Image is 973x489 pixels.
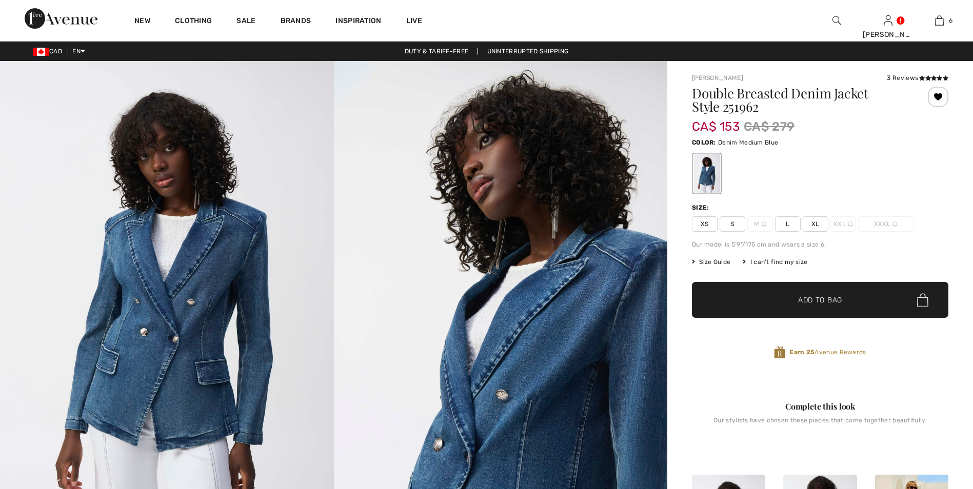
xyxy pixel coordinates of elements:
[935,14,944,27] img: My Bag
[693,154,720,193] div: Denim Medium Blue
[863,29,913,40] div: [PERSON_NAME]
[692,282,948,318] button: Add to Bag
[720,216,745,232] span: S
[335,16,381,27] span: Inspiration
[25,8,97,29] img: 1ère Avenue
[692,74,743,81] a: [PERSON_NAME]
[914,14,964,27] a: 6
[848,221,853,227] img: ring-m.svg
[761,221,766,227] img: ring-m.svg
[774,345,785,359] img: Avenue Rewards
[917,293,928,307] img: Bag.svg
[743,257,807,267] div: I can't find my size
[692,257,730,267] span: Size Guide
[281,16,311,27] a: Brands
[832,14,841,27] img: search the website
[858,216,914,232] span: XXXL
[134,16,150,27] a: New
[830,216,856,232] span: XXL
[175,16,212,27] a: Clothing
[33,48,66,55] span: CAD
[884,15,892,25] a: Sign In
[884,14,892,27] img: My Info
[692,87,906,113] h1: Double Breasted Denim Jacket Style 251962
[718,139,778,146] span: Denim Medium Blue
[949,16,952,25] span: 6
[33,48,49,56] img: Canadian Dollar
[747,216,773,232] span: M
[406,15,422,26] a: Live
[692,109,740,134] span: CA$ 153
[892,221,898,227] img: ring-m.svg
[744,117,795,136] span: CA$ 279
[887,73,948,83] div: 3 Reviews
[236,16,255,27] a: Sale
[72,48,85,55] span: EN
[692,139,716,146] span: Color:
[692,216,718,232] span: XS
[692,417,948,432] div: Our stylists have chosen these pieces that come together beautifully.
[789,348,866,357] span: Avenue Rewards
[789,349,815,356] strong: Earn 25
[692,240,948,249] div: Our model is 5'9"/175 cm and wears a size 6.
[803,216,828,232] span: XL
[692,400,948,413] div: Complete this look
[775,216,801,232] span: L
[692,203,711,212] div: Size:
[798,295,842,305] span: Add to Bag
